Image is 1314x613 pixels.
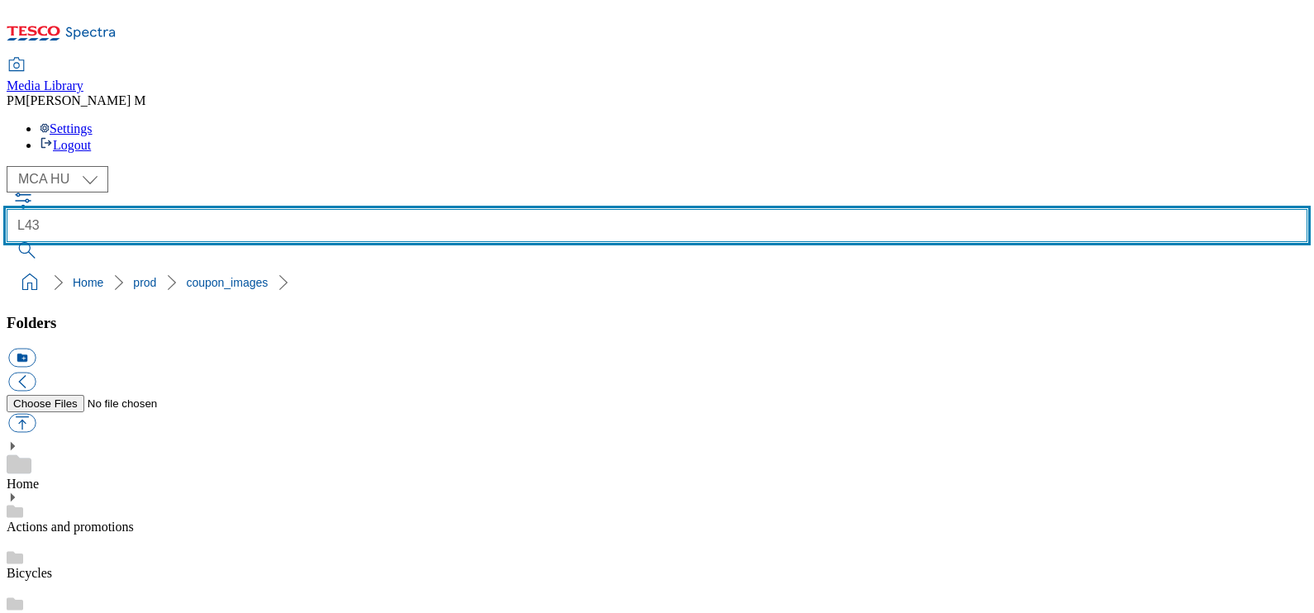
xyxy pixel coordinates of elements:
input: Search by names or tags [7,209,1307,242]
a: coupon_images [186,276,268,289]
a: home [17,269,43,296]
a: Settings [40,121,93,135]
a: Actions and promotions [7,520,134,534]
span: [PERSON_NAME] M [26,93,145,107]
a: prod [133,276,156,289]
a: Home [7,477,39,491]
h3: Folders [7,314,1307,332]
span: PM [7,93,26,107]
span: Media Library [7,78,83,93]
nav: breadcrumb [7,267,1307,298]
a: Media Library [7,59,83,93]
a: Bicycles [7,566,52,580]
a: Home [73,276,103,289]
a: Logout [40,138,91,152]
